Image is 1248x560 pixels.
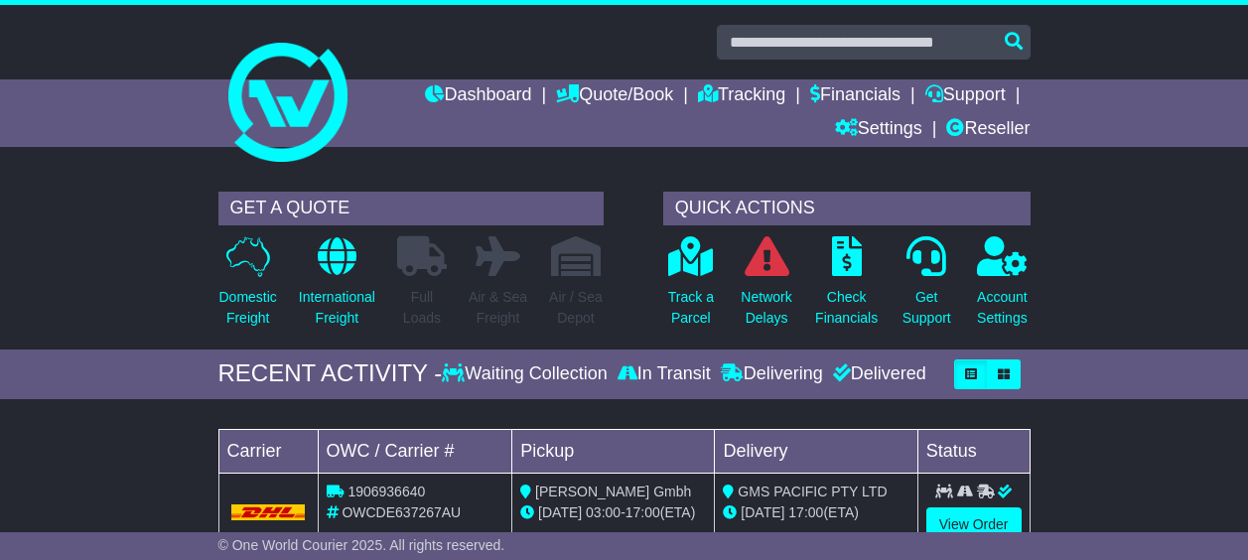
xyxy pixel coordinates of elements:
[586,504,621,520] span: 03:00
[397,287,447,329] p: Full Loads
[977,287,1028,329] p: Account Settings
[218,537,505,553] span: © One World Courier 2025. All rights reserved.
[810,79,901,113] a: Financials
[815,287,878,329] p: Check Financials
[902,287,951,329] p: Get Support
[299,287,375,329] p: International Freight
[925,79,1006,113] a: Support
[218,359,443,388] div: RECENT ACTIVITY -
[788,504,823,520] span: 17:00
[535,484,691,499] span: [PERSON_NAME] Gmbh
[917,429,1030,473] td: Status
[342,504,461,520] span: OWCDE637267AU
[556,79,673,113] a: Quote/Book
[814,235,879,340] a: CheckFinancials
[740,235,792,340] a: NetworkDelays
[667,235,715,340] a: Track aParcel
[218,429,318,473] td: Carrier
[298,235,376,340] a: InternationalFreight
[538,504,582,520] span: [DATE]
[318,429,512,473] td: OWC / Carrier #
[716,363,828,385] div: Delivering
[741,287,791,329] p: Network Delays
[549,287,603,329] p: Air / Sea Depot
[828,363,926,385] div: Delivered
[219,287,277,329] p: Domestic Freight
[425,79,531,113] a: Dashboard
[668,287,714,329] p: Track a Parcel
[347,484,425,499] span: 1906936640
[663,192,1031,225] div: QUICK ACTIONS
[625,504,660,520] span: 17:00
[926,507,1022,542] a: View Order
[512,429,715,473] td: Pickup
[218,192,604,225] div: GET A QUOTE
[469,287,527,329] p: Air & Sea Freight
[738,484,887,499] span: GMS PACIFIC PTY LTD
[613,363,716,385] div: In Transit
[976,235,1029,340] a: AccountSettings
[218,235,278,340] a: DomesticFreight
[698,79,785,113] a: Tracking
[946,113,1030,147] a: Reseller
[901,235,952,340] a: GetSupport
[723,502,908,523] div: (ETA)
[520,502,706,523] div: - (ETA)
[741,504,784,520] span: [DATE]
[231,504,306,520] img: DHL.png
[442,363,612,385] div: Waiting Collection
[835,113,922,147] a: Settings
[715,429,917,473] td: Delivery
